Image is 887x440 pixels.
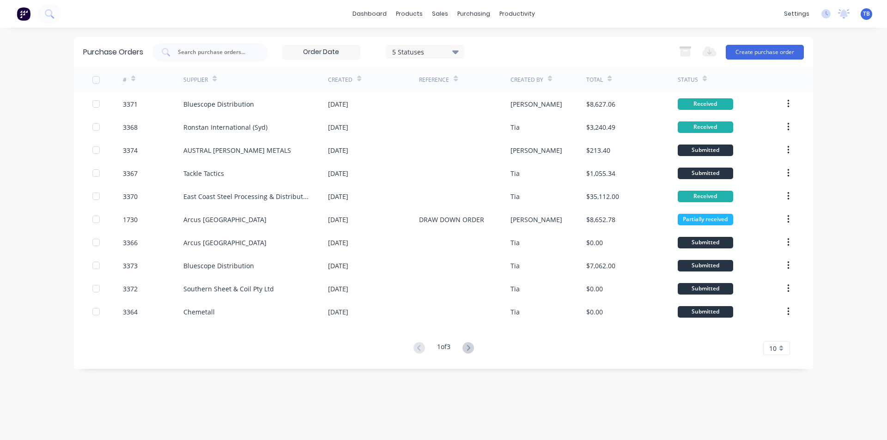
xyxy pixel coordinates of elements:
[328,76,352,84] div: Created
[419,215,484,224] div: DRAW DOWN ORDER
[183,307,215,317] div: Chemetall
[437,342,450,355] div: 1 of 3
[678,237,733,248] div: Submitted
[510,122,520,132] div: Tia
[678,214,733,225] div: Partially received
[586,76,603,84] div: Total
[328,215,348,224] div: [DATE]
[83,47,143,58] div: Purchase Orders
[392,47,458,56] div: 5 Statuses
[586,192,619,201] div: $35,112.00
[510,261,520,271] div: Tia
[183,76,208,84] div: Supplier
[328,307,348,317] div: [DATE]
[183,238,267,247] div: Arcus [GEOGRAPHIC_DATA]
[328,238,348,247] div: [DATE]
[123,307,138,317] div: 3364
[769,344,777,353] span: 10
[183,192,310,201] div: East Coast Steel Processing & Distribution
[419,76,449,84] div: Reference
[863,10,870,18] span: TB
[123,145,138,155] div: 3374
[453,7,495,21] div: purchasing
[678,121,733,133] div: Received
[183,122,267,132] div: Ronstan International (Syd)
[510,215,562,224] div: [PERSON_NAME]
[123,192,138,201] div: 3370
[123,169,138,178] div: 3367
[123,99,138,109] div: 3371
[510,192,520,201] div: Tia
[183,284,274,294] div: Southern Sheet & Coil Pty Ltd
[282,45,360,59] input: Order Date
[510,307,520,317] div: Tia
[123,284,138,294] div: 3372
[779,7,814,21] div: settings
[510,145,562,155] div: [PERSON_NAME]
[183,261,254,271] div: Bluescope Distribution
[123,261,138,271] div: 3373
[586,122,615,132] div: $3,240.49
[678,283,733,295] div: Submitted
[586,284,603,294] div: $0.00
[510,169,520,178] div: Tia
[17,7,30,21] img: Factory
[510,99,562,109] div: [PERSON_NAME]
[510,284,520,294] div: Tia
[123,76,127,84] div: #
[183,215,267,224] div: Arcus [GEOGRAPHIC_DATA]
[726,45,804,60] button: Create purchase order
[678,76,698,84] div: Status
[328,99,348,109] div: [DATE]
[586,99,615,109] div: $8,627.06
[328,145,348,155] div: [DATE]
[495,7,540,21] div: productivity
[586,169,615,178] div: $1,055.34
[328,122,348,132] div: [DATE]
[183,99,254,109] div: Bluescope Distribution
[177,48,254,57] input: Search purchase orders...
[328,284,348,294] div: [DATE]
[427,7,453,21] div: sales
[586,261,615,271] div: $7,062.00
[678,306,733,318] div: Submitted
[586,145,610,155] div: $213.40
[586,238,603,247] div: $0.00
[510,238,520,247] div: Tia
[183,145,291,155] div: AUSTRAL [PERSON_NAME] METALS
[328,169,348,178] div: [DATE]
[183,169,224,178] div: Tackle Tactics
[678,260,733,271] div: Submitted
[123,122,138,132] div: 3368
[510,76,543,84] div: Created By
[678,145,733,156] div: Submitted
[586,215,615,224] div: $8,652.78
[123,215,138,224] div: 1730
[678,98,733,110] div: Received
[391,7,427,21] div: products
[678,168,733,179] div: Submitted
[348,7,391,21] a: dashboard
[328,192,348,201] div: [DATE]
[328,261,348,271] div: [DATE]
[123,238,138,247] div: 3366
[586,307,603,317] div: $0.00
[678,191,733,202] div: Received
